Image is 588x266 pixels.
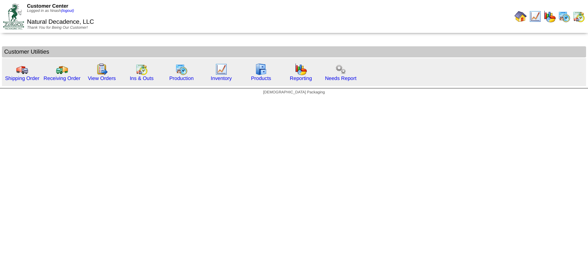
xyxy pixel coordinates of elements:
[290,75,312,81] a: Reporting
[16,63,28,75] img: truck.gif
[544,10,556,23] img: graph.gif
[27,19,94,25] span: Natural Decadence, LLC
[5,75,39,81] a: Shipping Order
[44,75,80,81] a: Receiving Order
[263,90,325,95] span: [DEMOGRAPHIC_DATA] Packaging
[56,63,68,75] img: truck2.gif
[3,3,24,29] img: ZoRoCo_Logo(Green%26Foil)%20jpg.webp
[335,63,347,75] img: workflow.png
[88,75,116,81] a: View Orders
[27,3,68,9] span: Customer Center
[175,63,188,75] img: calendarprod.gif
[558,10,570,23] img: calendarprod.gif
[255,63,267,75] img: cabinet.gif
[136,63,148,75] img: calendarinout.gif
[27,26,88,30] span: Thank You for Being Our Customer!
[215,63,227,75] img: line_graph.gif
[169,75,194,81] a: Production
[27,9,74,13] span: Logged in as Nnash
[325,75,356,81] a: Needs Report
[211,75,232,81] a: Inventory
[295,63,307,75] img: graph.gif
[573,10,585,23] img: calendarinout.gif
[529,10,541,23] img: line_graph.gif
[130,75,154,81] a: Ins & Outs
[96,63,108,75] img: workorder.gif
[61,9,74,13] a: (logout)
[2,46,586,57] td: Customer Utilities
[251,75,271,81] a: Products
[514,10,527,23] img: home.gif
